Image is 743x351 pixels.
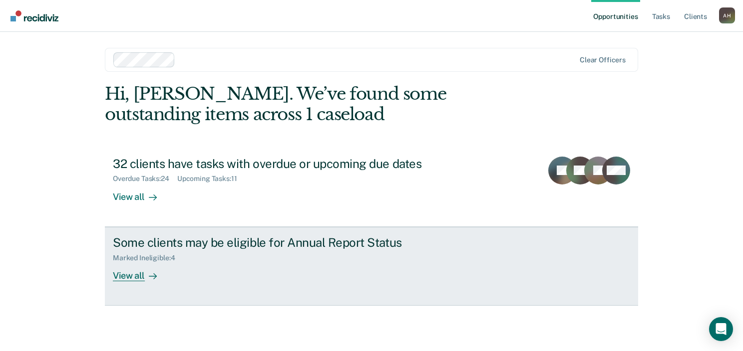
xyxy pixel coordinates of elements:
[719,7,735,23] div: A H
[113,254,183,262] div: Marked Ineligible : 4
[105,227,638,306] a: Some clients may be eligible for Annual Report StatusMarked Ineligible:4View all
[113,175,177,183] div: Overdue Tasks : 24
[105,84,531,125] div: Hi, [PERSON_NAME]. We’ve found some outstanding items across 1 caseload
[113,183,169,202] div: View all
[719,7,735,23] button: Profile dropdown button
[113,262,169,281] div: View all
[105,149,638,227] a: 32 clients have tasks with overdue or upcoming due datesOverdue Tasks:24Upcoming Tasks:11View all
[709,317,733,341] div: Open Intercom Messenger
[177,175,245,183] div: Upcoming Tasks : 11
[580,56,626,64] div: Clear officers
[113,235,463,250] div: Some clients may be eligible for Annual Report Status
[10,10,58,21] img: Recidiviz
[113,157,463,171] div: 32 clients have tasks with overdue or upcoming due dates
